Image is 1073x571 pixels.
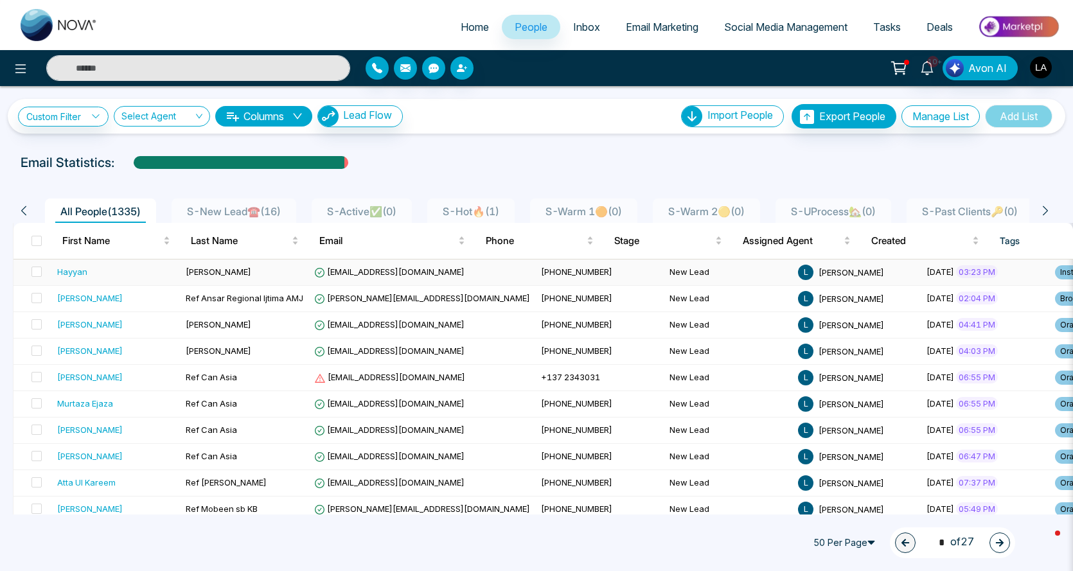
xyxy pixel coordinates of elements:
[541,319,612,329] span: [PHONE_NUMBER]
[186,398,237,408] span: Ref Can Asia
[186,504,258,514] span: Ref Mobeen sb KB
[927,319,954,329] span: [DATE]
[314,372,465,382] span: [EMAIL_ADDRESS][DOMAIN_NAME]
[927,56,939,67] span: 10+
[861,223,989,259] th: Created
[927,346,954,356] span: [DATE]
[819,425,884,435] span: [PERSON_NAME]
[931,534,974,551] span: of 27
[541,267,612,277] span: [PHONE_NUMBER]
[18,107,109,127] a: Custom Filter
[819,110,885,123] span: Export People
[664,496,793,523] td: New Lead
[819,319,884,329] span: [PERSON_NAME]
[55,205,146,218] span: All People ( 1335 )
[917,205,1023,218] span: S-Past Clients🔑 ( 0 )
[541,425,612,435] span: [PHONE_NUMBER]
[927,425,954,435] span: [DATE]
[664,391,793,417] td: New Lead
[798,449,813,464] span: L
[186,319,251,329] span: [PERSON_NAME]
[943,56,1018,80] button: Avon AI
[798,423,813,438] span: L
[732,223,861,259] th: Assigned Agent
[819,346,884,356] span: [PERSON_NAME]
[57,371,123,383] div: [PERSON_NAME]
[724,21,847,33] span: Social Media Management
[798,396,813,412] span: L
[819,451,884,461] span: [PERSON_NAME]
[541,372,600,382] span: +137 2343031
[956,318,998,331] span: 04:41 PM
[927,293,954,303] span: [DATE]
[901,105,980,127] button: Manage List
[57,397,113,410] div: Murtaza Ejaza
[626,21,698,33] span: Email Marketing
[541,398,612,408] span: [PHONE_NUMBER]
[786,205,881,218] span: S-UProcess🏡 ( 0 )
[186,372,237,382] span: Ref Can Asia
[57,502,123,515] div: [PERSON_NAME]
[319,233,456,249] span: Email
[798,317,813,333] span: L
[604,223,732,259] th: Stage
[560,15,613,39] a: Inbox
[314,267,465,277] span: [EMAIL_ADDRESS][DOMAIN_NAME]
[798,475,813,491] span: L
[182,205,286,218] span: S-New Lead☎️ ( 16 )
[927,504,954,514] span: [DATE]
[314,425,465,435] span: [EMAIL_ADDRESS][DOMAIN_NAME]
[664,338,793,365] td: New Lead
[798,370,813,385] span: L
[664,286,793,312] td: New Lead
[186,293,303,303] span: Ref Ansar Regional Ijtima AMJ
[956,476,998,489] span: 07:37 PM
[664,312,793,338] td: New Lead
[314,319,465,329] span: [EMAIL_ADDRESS][DOMAIN_NAME]
[314,451,465,461] span: [EMAIL_ADDRESS][DOMAIN_NAME]
[540,205,627,218] span: S-Warm 1🟠 ( 0 )
[664,470,793,496] td: New Lead
[21,153,114,172] p: Email Statistics:
[956,344,998,357] span: 04:03 PM
[972,12,1065,41] img: Market-place.gif
[798,265,813,280] span: L
[743,233,841,249] span: Assigned Agent
[541,293,612,303] span: [PHONE_NUMBER]
[1030,57,1052,78] img: User Avatar
[871,233,970,249] span: Created
[792,104,896,128] button: Export People
[343,109,392,121] span: Lead Flow
[613,15,711,39] a: Email Marketing
[57,344,123,357] div: [PERSON_NAME]
[57,318,123,331] div: [PERSON_NAME]
[968,60,1007,76] span: Avon AI
[502,15,560,39] a: People
[186,451,237,461] span: Ref Can Asia
[956,450,998,462] span: 06:47 PM
[798,291,813,306] span: L
[664,444,793,470] td: New Lead
[438,205,504,218] span: S-Hot🔥 ( 1 )
[927,21,953,33] span: Deals
[314,504,530,514] span: [PERSON_NAME][EMAIL_ADDRESS][DOMAIN_NAME]
[946,59,964,77] img: Lead Flow
[614,233,713,249] span: Stage
[664,365,793,391] td: New Lead
[322,205,402,218] span: S-Active✅ ( 0 )
[956,423,998,436] span: 06:55 PM
[314,477,465,488] span: [EMAIL_ADDRESS][DOMAIN_NAME]
[314,293,530,303] span: [PERSON_NAME][EMAIL_ADDRESS][DOMAIN_NAME]
[57,423,123,436] div: [PERSON_NAME]
[57,292,123,304] div: [PERSON_NAME]
[956,502,998,515] span: 05:49 PM
[956,265,998,278] span: 03:23 PM
[819,398,884,408] span: [PERSON_NAME]
[912,56,943,78] a: 10+
[664,259,793,286] td: New Lead
[707,109,773,121] span: Import People
[927,451,954,461] span: [DATE]
[663,205,750,218] span: S-Warm 2🟡 ( 0 )
[186,267,251,277] span: [PERSON_NAME]
[57,265,87,278] div: Hayyan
